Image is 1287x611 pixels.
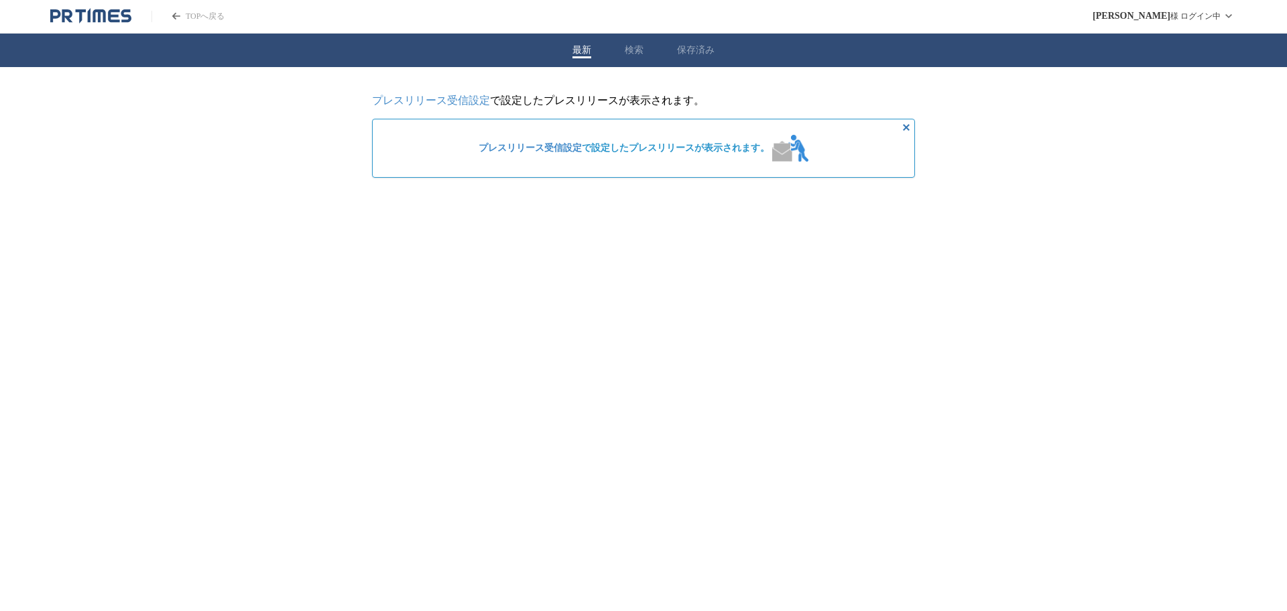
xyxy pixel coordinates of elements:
[677,44,715,56] button: 保存済み
[151,11,225,22] a: PR TIMESのトップページはこちら
[1093,11,1170,21] span: [PERSON_NAME]
[372,95,490,106] a: プレスリリース受信設定
[479,142,770,154] span: で設定したプレスリリースが表示されます。
[372,94,915,108] p: で設定したプレスリリースが表示されます。
[50,8,131,24] a: PR TIMESのトップページはこちら
[479,143,582,153] a: プレスリリース受信設定
[625,44,643,56] button: 検索
[898,119,914,135] button: 非表示にする
[572,44,591,56] button: 最新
